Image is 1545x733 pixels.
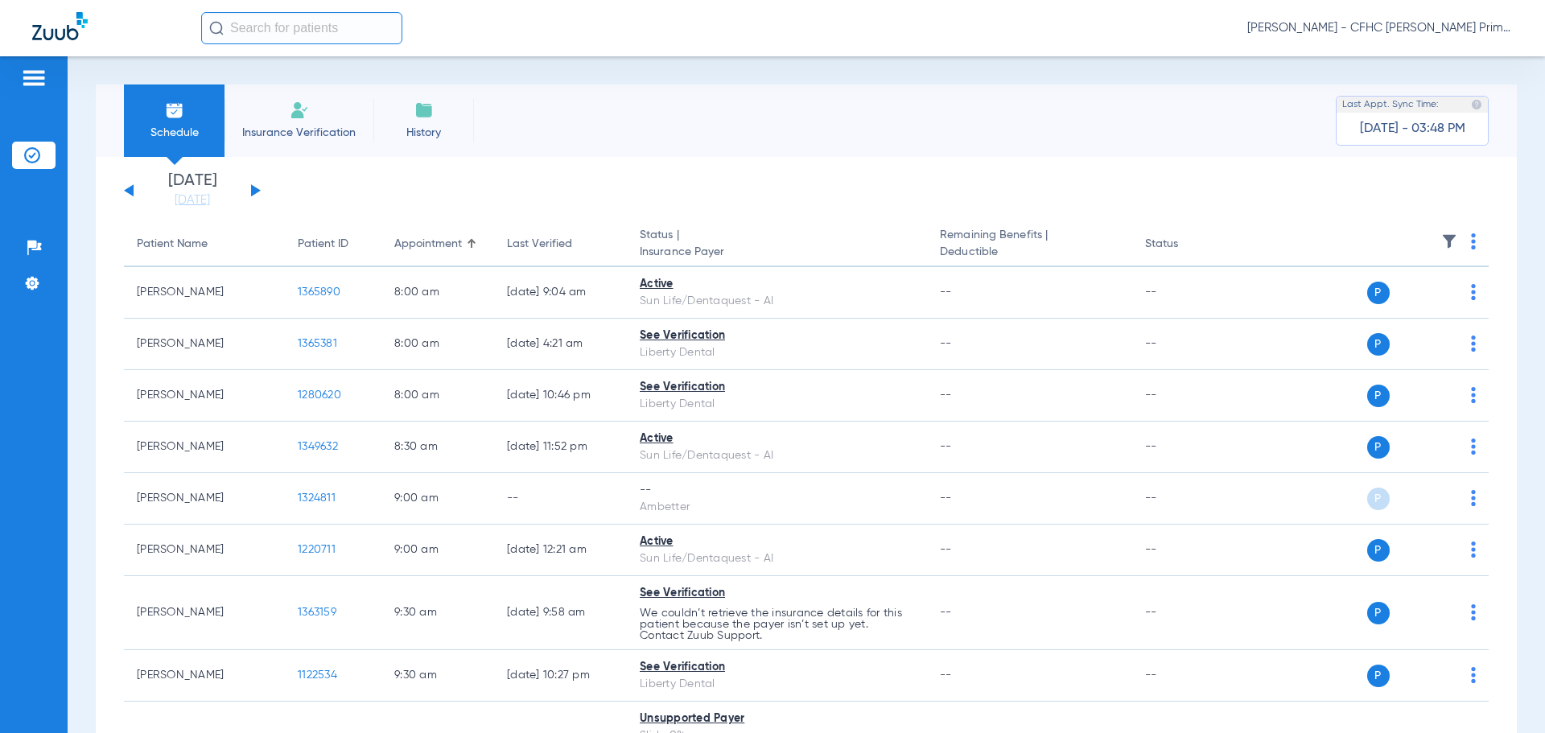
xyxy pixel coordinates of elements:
div: Liberty Dental [640,344,914,361]
th: Status [1132,222,1241,267]
td: -- [1132,525,1241,576]
td: [DATE] 9:58 AM [494,576,627,650]
li: [DATE] [144,173,241,208]
td: 8:30 AM [381,422,494,473]
span: 1349632 [298,441,338,452]
th: Remaining Benefits | [927,222,1131,267]
td: [PERSON_NAME] [124,650,285,702]
td: [PERSON_NAME] [124,319,285,370]
td: [PERSON_NAME] [124,525,285,576]
th: Status | [627,222,927,267]
div: Unsupported Payer [640,710,914,727]
img: group-dot-blue.svg [1471,284,1476,300]
div: See Verification [640,585,914,602]
td: 8:00 AM [381,267,494,319]
div: Active [640,533,914,550]
span: Insurance Verification [237,125,361,141]
span: Last Appt. Sync Time: [1342,97,1439,113]
span: 1220711 [298,544,336,555]
td: [DATE] 10:46 PM [494,370,627,422]
td: -- [1132,319,1241,370]
td: -- [1132,473,1241,525]
span: -- [940,607,952,618]
div: Active [640,276,914,293]
span: 1122534 [298,669,337,681]
img: group-dot-blue.svg [1471,387,1476,403]
img: group-dot-blue.svg [1471,336,1476,352]
div: Liberty Dental [640,676,914,693]
span: 1324811 [298,492,336,504]
td: 8:00 AM [381,319,494,370]
td: [PERSON_NAME] [124,473,285,525]
div: -- [640,482,914,499]
td: -- [1132,422,1241,473]
span: 1365381 [298,338,337,349]
div: Patient Name [137,236,272,253]
div: Last Verified [507,236,614,253]
td: [PERSON_NAME] [124,370,285,422]
span: -- [940,544,952,555]
div: Appointment [394,236,481,253]
td: [PERSON_NAME] [124,267,285,319]
td: -- [1132,267,1241,319]
span: -- [940,441,952,452]
span: Schedule [136,125,212,141]
span: Deductible [940,244,1119,261]
img: group-dot-blue.svg [1471,604,1476,620]
div: Ambetter [640,499,914,516]
span: P [1367,282,1390,304]
span: History [385,125,462,141]
span: P [1367,539,1390,562]
span: P [1367,333,1390,356]
img: last sync help info [1471,99,1482,110]
img: Search Icon [209,21,224,35]
img: Schedule [165,101,184,120]
img: filter.svg [1441,233,1457,249]
span: P [1367,665,1390,687]
td: -- [1132,370,1241,422]
div: Patient ID [298,236,369,253]
img: group-dot-blue.svg [1471,233,1476,249]
div: Patient Name [137,236,208,253]
input: Search for patients [201,12,402,44]
div: Sun Life/Dentaquest - AI [640,550,914,567]
td: 9:30 AM [381,650,494,702]
td: [DATE] 11:52 PM [494,422,627,473]
div: Appointment [394,236,462,253]
img: group-dot-blue.svg [1471,439,1476,455]
td: 9:30 AM [381,576,494,650]
td: -- [1132,650,1241,702]
span: -- [940,389,952,401]
span: P [1367,385,1390,407]
div: See Verification [640,379,914,396]
td: [DATE] 9:04 AM [494,267,627,319]
td: [DATE] 10:27 PM [494,650,627,702]
span: P [1367,436,1390,459]
td: 9:00 AM [381,473,494,525]
div: See Verification [640,659,914,676]
div: Last Verified [507,236,572,253]
div: Patient ID [298,236,348,253]
a: [DATE] [144,192,241,208]
span: -- [940,338,952,349]
div: See Verification [640,327,914,344]
span: -- [940,492,952,504]
p: We couldn’t retrieve the insurance details for this patient because the payer isn’t set up yet. C... [640,607,914,641]
div: Active [640,430,914,447]
td: [DATE] 4:21 AM [494,319,627,370]
img: History [414,101,434,120]
td: [PERSON_NAME] [124,576,285,650]
td: -- [494,473,627,525]
img: group-dot-blue.svg [1471,490,1476,506]
div: Sun Life/Dentaquest - AI [640,447,914,464]
td: 8:00 AM [381,370,494,422]
span: 1363159 [298,607,336,618]
span: -- [940,669,952,681]
span: [PERSON_NAME] - CFHC [PERSON_NAME] Primary Care Dental [1247,20,1513,36]
iframe: Chat Widget [1465,656,1545,733]
span: P [1367,488,1390,510]
img: Manual Insurance Verification [290,101,309,120]
td: [PERSON_NAME] [124,422,285,473]
span: 1365890 [298,286,340,298]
